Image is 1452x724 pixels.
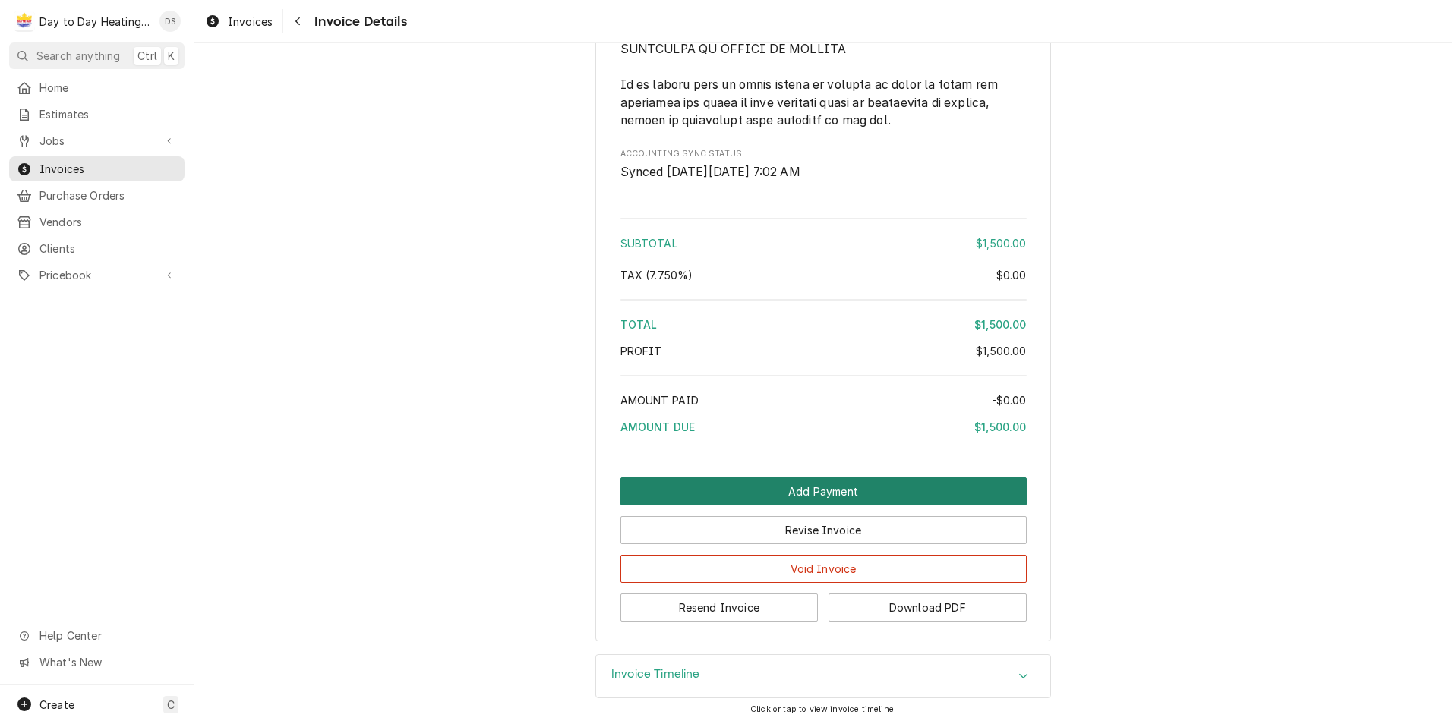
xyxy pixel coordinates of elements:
div: Amount Paid [620,392,1027,408]
div: Button Group Row [620,505,1027,544]
div: Amount Summary [620,212,1027,445]
button: Add Payment [620,477,1027,505]
div: Button Group Row [620,544,1027,583]
div: Button Group [620,477,1027,622]
span: Estimates [39,106,177,122]
a: Clients [9,236,185,261]
button: Search anythingCtrlK [9,42,185,69]
span: C [167,697,175,713]
div: Accordion Header [596,655,1050,697]
div: David Silvestre's Avatar [159,11,181,32]
a: Go to Jobs [9,128,185,153]
div: Subtotal [620,235,1027,251]
div: D [14,11,35,32]
button: Resend Invoice [620,593,819,622]
div: Amount Due [620,419,1027,435]
span: Clients [39,241,177,257]
a: Invoices [199,9,279,34]
div: Day to Day Heating and Cooling's Avatar [14,11,35,32]
div: $1,500.00 [976,343,1026,359]
span: [6.25%] California State [1%] California, San Diego County [0.5%] California, San Diego County Di... [620,269,693,282]
a: Go to What's New [9,650,185,675]
a: Estimates [9,102,185,127]
span: Jobs [39,133,154,149]
span: Pricebook [39,267,154,283]
div: DS [159,11,181,32]
button: Navigate back [286,9,310,33]
span: Profit [620,345,662,357]
a: Purchase Orders [9,183,185,208]
div: Accounting Sync Status [620,148,1027,181]
span: Amount Due [620,420,696,433]
span: Invoice Details [310,11,406,32]
button: Void Invoice [620,555,1027,583]
span: Help Center [39,628,175,644]
span: Invoices [39,161,177,177]
span: Click or tap to view invoice timeline. [750,704,896,714]
button: Accordion Details Expand Trigger [596,655,1050,697]
div: Button Group Row [620,477,1027,505]
span: Subtotal [620,237,677,250]
span: Home [39,80,177,96]
span: Vendors [39,214,177,230]
button: Download PDF [829,593,1027,622]
div: Day to Day Heating and Cooling [39,14,151,30]
div: Invoice Timeline [595,654,1051,698]
span: Purchase Orders [39,187,177,203]
div: $1,500.00 [974,316,1026,332]
a: Go to Help Center [9,623,185,648]
div: $0.00 [996,267,1027,283]
div: -$0.00 [992,392,1027,408]
span: Synced [DATE][DATE] 7:02 AM [620,165,800,179]
button: Revise Invoice [620,516,1027,544]
div: Button Group Row [620,583,1027,622]
span: Accounting Sync Status [620,163,1027,181]
span: Invoices [228,14,273,30]
span: Amount Paid [620,394,699,407]
div: Total [620,316,1027,332]
div: $1,500.00 [974,419,1026,435]
a: Invoices [9,156,185,181]
span: K [168,48,175,64]
span: Ctrl [137,48,157,64]
span: Search anything [36,48,120,64]
div: $1,500.00 [976,235,1026,251]
a: Go to Pricebook [9,263,185,288]
div: Tax [620,267,1027,283]
a: Home [9,75,185,100]
span: Accounting Sync Status [620,148,1027,160]
h3: Invoice Timeline [611,667,700,682]
span: What's New [39,654,175,670]
span: Total [620,318,658,331]
a: Vendors [9,209,185,235]
span: Create [39,698,74,711]
div: Profit [620,343,1027,359]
